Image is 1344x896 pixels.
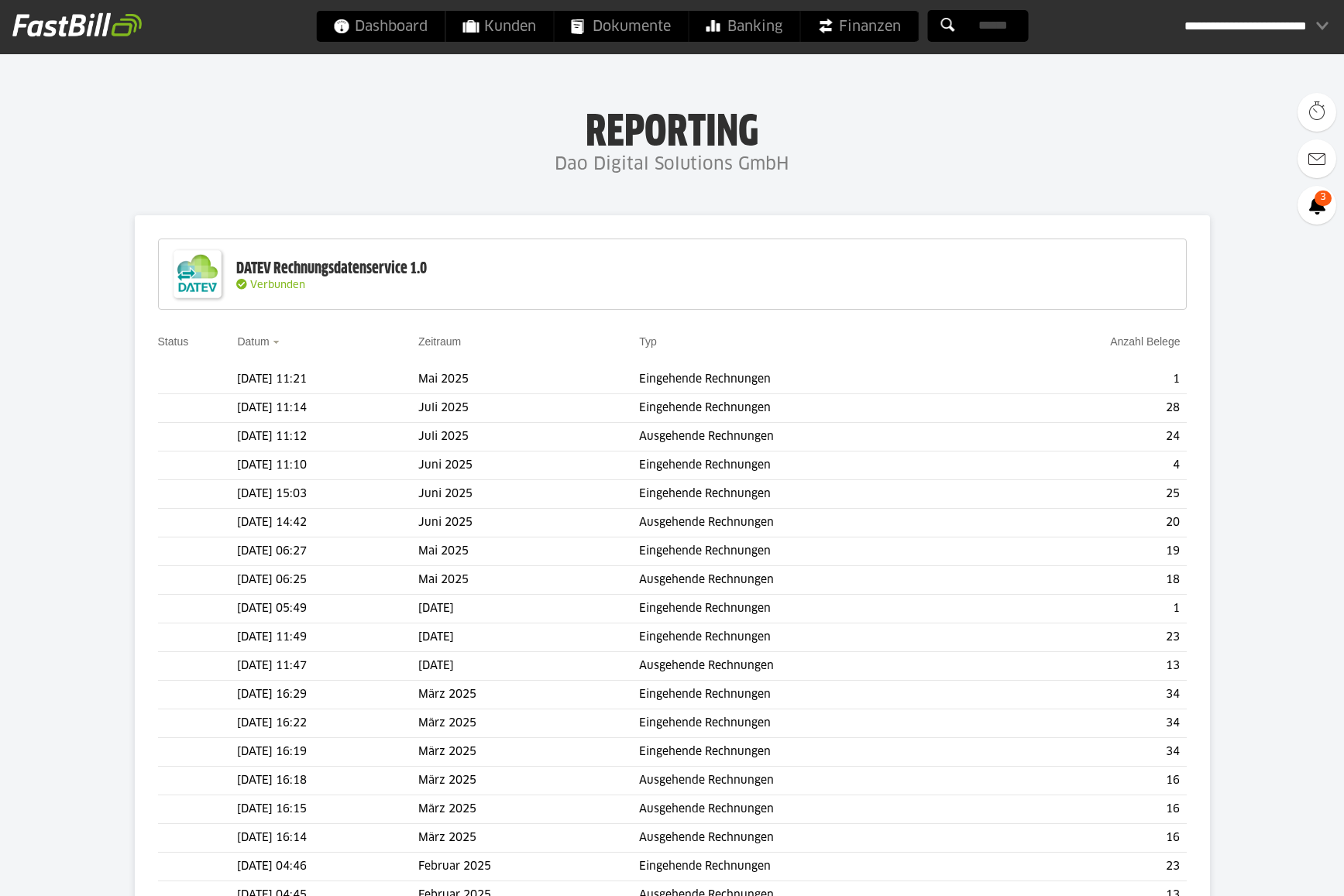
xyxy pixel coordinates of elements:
td: [DATE] 11:12 [237,423,418,451]
td: [DATE] 16:19 [237,738,418,767]
td: Ausgehende Rechnungen [639,509,988,537]
a: Dashboard [316,11,445,42]
td: 1 [989,595,1187,623]
td: 34 [989,709,1187,738]
td: Eingehende Rechnungen [639,681,988,709]
td: Ausgehende Rechnungen [639,652,988,681]
td: Eingehende Rechnungen [639,537,988,566]
span: 3 [1315,191,1332,206]
td: [DATE] 16:22 [237,709,418,738]
td: 4 [989,451,1187,480]
span: Verbunden [250,280,305,290]
td: Eingehende Rechnungen [639,451,988,480]
td: Ausgehende Rechnungen [639,566,988,595]
td: 18 [989,566,1187,595]
td: Eingehende Rechnungen [639,394,988,423]
td: Eingehende Rechnungen [639,623,988,652]
td: 16 [989,795,1187,824]
img: DATEV-Datenservice Logo [167,243,229,305]
span: Dokumente [571,11,671,42]
td: Juni 2025 [418,480,639,509]
td: März 2025 [418,709,639,738]
td: 25 [989,480,1187,509]
td: März 2025 [418,824,639,853]
td: Februar 2025 [418,853,639,881]
td: 16 [989,767,1187,795]
td: [DATE] 16:14 [237,824,418,853]
a: Status [158,335,189,348]
td: [DATE] 04:46 [237,853,418,881]
a: Dokumente [554,11,688,42]
td: [DATE] 16:18 [237,767,418,795]
td: 23 [989,623,1187,652]
td: Mai 2025 [418,537,639,566]
td: [DATE] [418,652,639,681]
td: [DATE] 16:29 [237,681,418,709]
td: [DATE] [418,623,639,652]
a: Kunden [445,11,553,42]
td: 16 [989,824,1187,853]
td: Ausgehende Rechnungen [639,824,988,853]
a: Anzahl Belege [1110,335,1180,348]
td: März 2025 [418,767,639,795]
td: 20 [989,509,1187,537]
td: 1 [989,366,1187,394]
div: DATEV Rechnungsdatenservice 1.0 [236,259,427,279]
td: [DATE] [418,595,639,623]
td: [DATE] 11:21 [237,366,418,394]
span: Banking [706,11,782,42]
td: Eingehende Rechnungen [639,595,988,623]
td: [DATE] 05:49 [237,595,418,623]
a: Zeitraum [418,335,461,348]
td: [DATE] 06:27 [237,537,418,566]
td: Juni 2025 [418,509,639,537]
span: Dashboard [333,11,428,42]
td: 13 [989,652,1187,681]
td: 19 [989,537,1187,566]
span: Finanzen [817,11,901,42]
td: Juli 2025 [418,423,639,451]
td: [DATE] 14:42 [237,509,418,537]
td: Juni 2025 [418,451,639,480]
a: Banking [689,11,799,42]
td: 24 [989,423,1187,451]
td: [DATE] 16:15 [237,795,418,824]
td: 34 [989,738,1187,767]
td: Mai 2025 [418,566,639,595]
a: Finanzen [800,11,918,42]
td: Eingehende Rechnungen [639,853,988,881]
td: [DATE] 06:25 [237,566,418,595]
td: Eingehende Rechnungen [639,366,988,394]
td: 23 [989,853,1187,881]
td: [DATE] 11:49 [237,623,418,652]
iframe: Opens a widget where you can find more information [1223,850,1329,888]
img: sort_desc.gif [273,341,283,344]
td: 34 [989,681,1187,709]
img: fastbill_logo_white.png [12,12,142,37]
span: Kunden [462,11,536,42]
h1: Reporting [155,109,1189,149]
td: [DATE] 11:47 [237,652,418,681]
td: März 2025 [418,738,639,767]
td: [DATE] 11:10 [237,451,418,480]
td: Ausgehende Rechnungen [639,767,988,795]
td: Eingehende Rechnungen [639,709,988,738]
td: März 2025 [418,681,639,709]
a: Typ [639,335,657,348]
td: Eingehende Rechnungen [639,480,988,509]
a: Datum [237,335,269,348]
td: Ausgehende Rechnungen [639,423,988,451]
td: 28 [989,394,1187,423]
td: [DATE] 15:03 [237,480,418,509]
td: [DATE] 11:14 [237,394,418,423]
td: Juli 2025 [418,394,639,423]
td: März 2025 [418,795,639,824]
td: Mai 2025 [418,366,639,394]
td: Ausgehende Rechnungen [639,795,988,824]
a: 3 [1298,186,1336,225]
td: Eingehende Rechnungen [639,738,988,767]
